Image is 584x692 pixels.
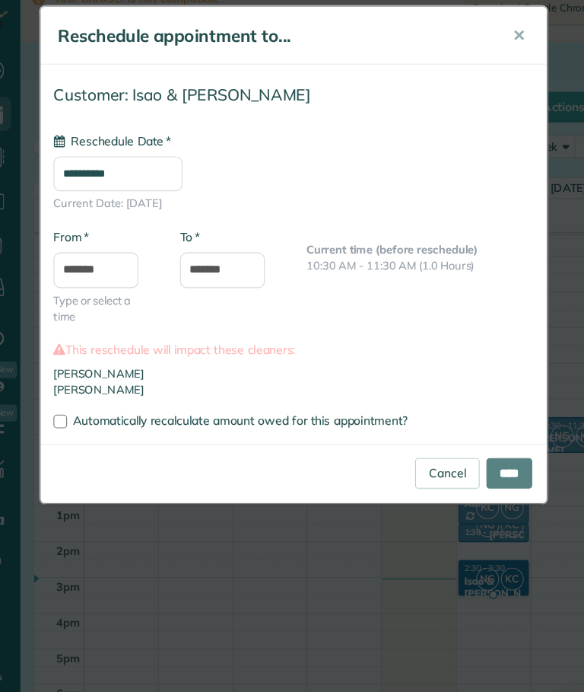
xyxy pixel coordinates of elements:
[94,388,394,402] span: Automatically recalculate amount owed for this appointment?
[190,223,208,238] label: To
[77,223,108,238] label: From
[77,324,507,340] label: This reschedule will impact these cleaners:
[77,360,507,375] li: [PERSON_NAME]
[303,235,457,247] b: Current time (before reschedule)
[303,249,507,263] p: 10:30 AM - 11:30 AM (1.0 Hours)
[77,280,167,309] span: Type or select a time
[77,346,507,360] li: [PERSON_NAME]
[77,137,182,152] label: Reschedule Date
[401,429,459,456] a: Cancel
[488,41,500,59] span: ✕
[77,193,507,208] span: Current Date: [DATE]
[81,40,467,61] h5: Reschedule appointment to...
[77,95,507,111] h4: Customer: Isao & [PERSON_NAME]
